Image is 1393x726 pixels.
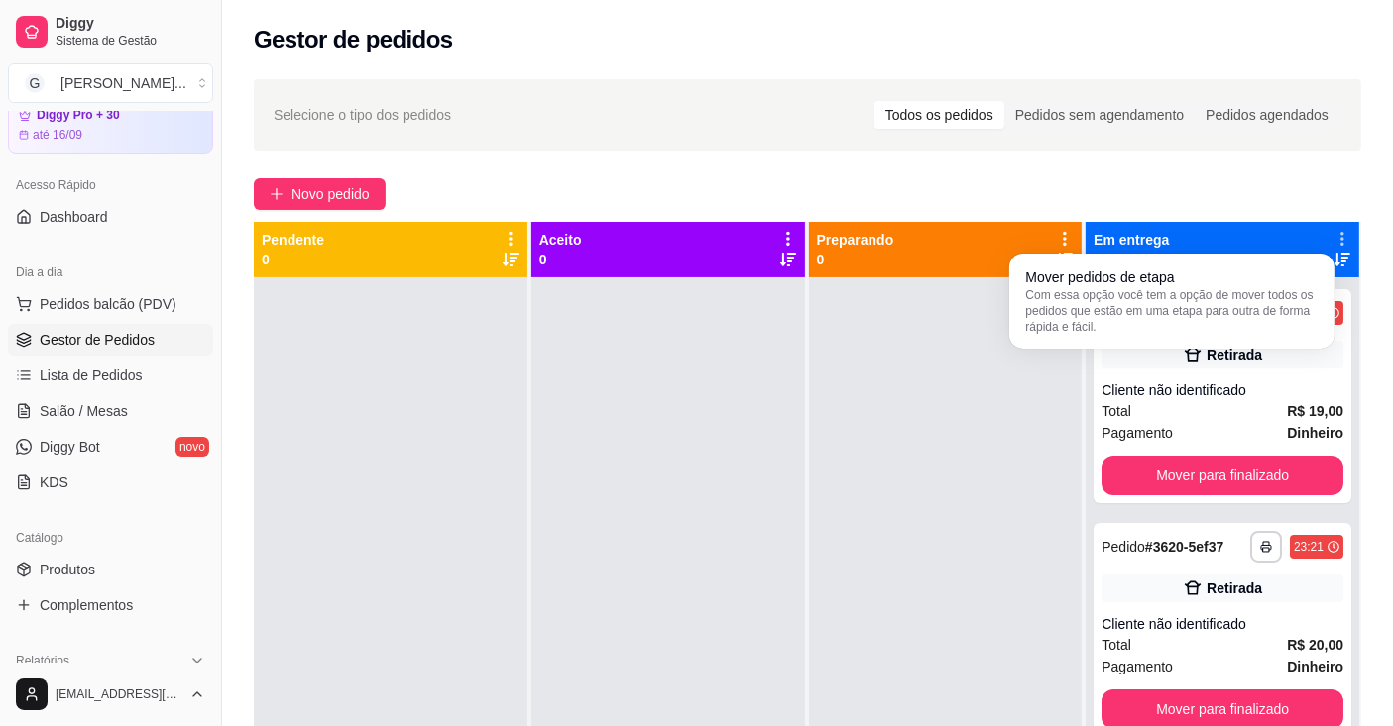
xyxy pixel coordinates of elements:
[817,230,894,250] p: Preparando
[16,653,69,669] span: Relatórios
[1102,656,1173,677] span: Pagamento
[539,250,582,269] p: 0
[37,108,120,123] article: Diggy Pro + 30
[270,187,284,201] span: plus
[40,401,128,421] span: Salão / Mesas
[539,230,582,250] p: Aceito
[874,101,1004,129] div: Todos os pedidos
[40,207,108,227] span: Dashboard
[1094,230,1169,250] p: Em entrega
[262,250,324,269] p: 0
[1102,539,1145,555] span: Pedido
[1102,422,1173,444] span: Pagamento
[1195,101,1339,129] div: Pedidos agendados
[8,63,213,103] button: Select a team
[1004,101,1195,129] div: Pedidos sem agendamento
[1145,539,1223,555] strong: # 3620-5ef37
[8,257,213,288] div: Dia a dia
[1294,539,1324,555] div: 23:21
[1287,637,1343,653] strong: R$ 20,00
[1025,267,1174,287] span: Mover pedidos de etapa
[56,686,181,702] span: [EMAIL_ADDRESS][DOMAIN_NAME]
[1287,403,1343,419] strong: R$ 19,00
[56,33,205,49] span: Sistema de Gestão
[1287,659,1343,674] strong: Dinheiro
[40,472,68,492] span: KDS
[25,73,45,93] span: G
[291,183,370,205] span: Novo pedido
[262,230,324,250] p: Pendente
[40,437,100,457] span: Diggy Bot
[40,294,176,314] span: Pedidos balcão (PDV)
[1102,634,1131,656] span: Total
[1102,456,1343,495] button: Mover para finalizado
[1102,400,1131,422] span: Total
[40,560,95,579] span: Produtos
[1094,250,1169,269] p: 18
[1102,614,1343,634] div: Cliente não identificado
[56,15,205,33] span: Diggy
[1287,425,1343,441] strong: Dinheiro
[8,169,213,201] div: Acesso Rápido
[40,330,155,350] span: Gestor de Pedidos
[1102,380,1343,400] div: Cliente não identificado
[40,595,133,615] span: Complementos
[254,24,453,55] h2: Gestor de pedidos
[33,127,82,143] article: até 16/09
[1207,578,1262,598] div: Retirada
[817,250,894,269] p: 0
[1207,345,1262,364] div: Retirada
[40,365,143,385] span: Lista de Pedidos
[8,522,213,554] div: Catálogo
[1025,287,1319,335] span: Com essa opção você tem a opção de mover todos os pedidos que estão em uma etapa para outra de fo...
[274,104,451,126] span: Selecione o tipo dos pedidos
[60,73,186,93] div: [PERSON_NAME] ...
